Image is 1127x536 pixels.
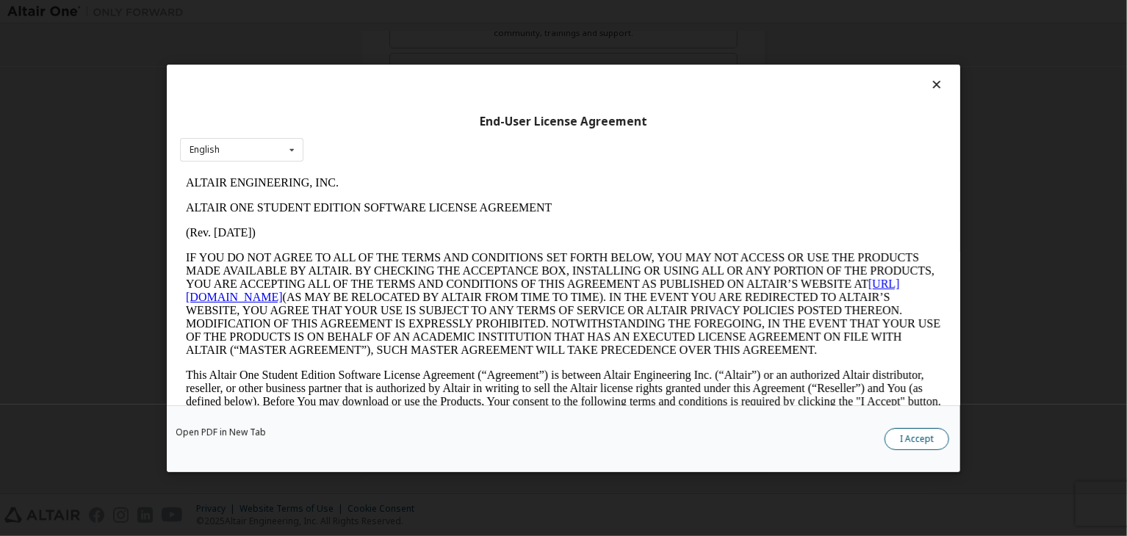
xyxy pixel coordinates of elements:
p: This Altair One Student Edition Software License Agreement (“Agreement”) is between Altair Engine... [6,198,761,251]
div: End-User License Agreement [180,114,947,128]
a: Open PDF in New Tab [176,428,266,437]
button: I Accept [885,428,949,450]
p: IF YOU DO NOT AGREE TO ALL OF THE TERMS AND CONDITIONS SET FORTH BELOW, YOU MAY NOT ACCESS OR USE... [6,81,761,186]
p: ALTAIR ONE STUDENT EDITION SOFTWARE LICENSE AGREEMENT [6,31,761,44]
p: (Rev. [DATE]) [6,56,761,69]
div: English [190,145,220,154]
a: [URL][DOMAIN_NAME] [6,107,720,133]
p: ALTAIR ENGINEERING, INC. [6,6,761,19]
